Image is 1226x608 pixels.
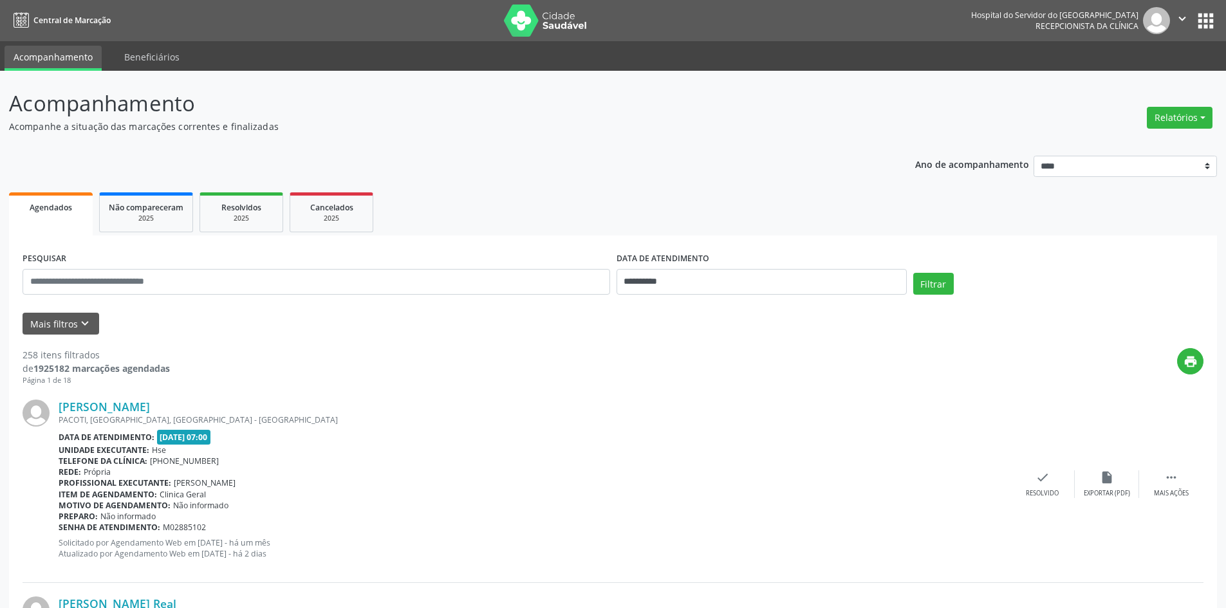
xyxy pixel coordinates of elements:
b: Profissional executante: [59,477,171,488]
a: Central de Marcação [9,10,111,31]
button: apps [1194,10,1217,32]
button: Filtrar [913,273,954,295]
b: Senha de atendimento: [59,522,160,533]
span: Não informado [173,500,228,511]
span: Central de Marcação [33,15,111,26]
p: Acompanhe a situação das marcações correntes e finalizadas [9,120,855,133]
img: img [23,400,50,427]
span: Recepcionista da clínica [1036,21,1138,32]
strong: 1925182 marcações agendadas [33,362,170,374]
div: Exportar (PDF) [1084,489,1130,498]
i: insert_drive_file [1100,470,1114,484]
b: Item de agendamento: [59,489,157,500]
span: Resolvidos [221,202,261,213]
span: [PERSON_NAME] [174,477,236,488]
b: Telefone da clínica: [59,456,147,466]
a: [PERSON_NAME] [59,400,150,414]
label: DATA DE ATENDIMENTO [617,249,709,269]
div: Hospital do Servidor do [GEOGRAPHIC_DATA] [971,10,1138,21]
a: Beneficiários [115,46,189,68]
b: Unidade executante: [59,445,149,456]
label: PESQUISAR [23,249,66,269]
a: Acompanhamento [5,46,102,71]
span: Cancelados [310,202,353,213]
img: img [1143,7,1170,34]
div: PACOTI, [GEOGRAPHIC_DATA], [GEOGRAPHIC_DATA] - [GEOGRAPHIC_DATA] [59,414,1010,425]
span: Não informado [100,511,156,522]
div: Página 1 de 18 [23,375,170,386]
span: [DATE] 07:00 [157,430,211,445]
b: Rede: [59,466,81,477]
span: Clinica Geral [160,489,206,500]
div: 258 itens filtrados [23,348,170,362]
div: de [23,362,170,375]
div: 2025 [109,214,183,223]
button: Mais filtroskeyboard_arrow_down [23,313,99,335]
div: Mais ações [1154,489,1189,498]
i: print [1184,355,1198,369]
span: M02885102 [163,522,206,533]
i:  [1175,12,1189,26]
p: Acompanhamento [9,88,855,120]
span: Agendados [30,202,72,213]
span: Própria [84,466,111,477]
i: keyboard_arrow_down [78,317,92,331]
span: [PHONE_NUMBER] [150,456,219,466]
p: Solicitado por Agendamento Web em [DATE] - há um mês Atualizado por Agendamento Web em [DATE] - h... [59,537,1010,559]
button: print [1177,348,1203,374]
span: Hse [152,445,166,456]
b: Data de atendimento: [59,432,154,443]
p: Ano de acompanhamento [915,156,1029,172]
i: check [1036,470,1050,484]
i:  [1164,470,1178,484]
button: Relatórios [1147,107,1212,129]
div: Resolvido [1026,489,1059,498]
button:  [1170,7,1194,34]
span: Não compareceram [109,202,183,213]
div: 2025 [209,214,274,223]
b: Preparo: [59,511,98,522]
div: 2025 [299,214,364,223]
b: Motivo de agendamento: [59,500,171,511]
